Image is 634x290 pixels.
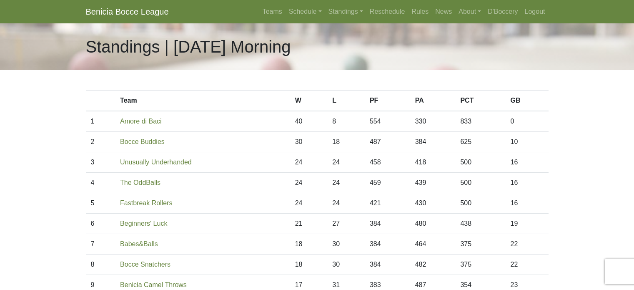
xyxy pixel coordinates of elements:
td: 430 [410,193,456,214]
a: Schedule [286,3,325,20]
a: Benicia Camel Throws [120,281,187,288]
td: 5 [86,193,115,214]
a: Standings [325,3,366,20]
th: PF [365,91,410,111]
td: 16 [506,152,549,173]
td: 10 [506,132,549,152]
td: 480 [410,214,456,234]
th: PA [410,91,456,111]
td: 24 [327,173,365,193]
td: 439 [410,173,456,193]
td: 27 [327,214,365,234]
td: 16 [506,193,549,214]
a: Rules [408,3,432,20]
td: 22 [506,234,549,255]
th: L [327,91,365,111]
td: 24 [327,152,365,173]
a: The OddBalls [120,179,160,186]
td: 384 [365,234,410,255]
td: 375 [455,234,505,255]
td: 375 [455,255,505,275]
h1: Standings | [DATE] Morning [86,37,291,57]
td: 459 [365,173,410,193]
td: 8 [327,111,365,132]
td: 554 [365,111,410,132]
td: 458 [365,152,410,173]
td: 30 [327,234,365,255]
td: 464 [410,234,456,255]
td: 500 [455,193,505,214]
td: 30 [290,132,328,152]
td: 500 [455,173,505,193]
a: About [455,3,484,20]
td: 833 [455,111,505,132]
td: 16 [506,173,549,193]
td: 3 [86,152,115,173]
a: Fastbreak Rollers [120,199,172,207]
td: 482 [410,255,456,275]
th: W [290,91,328,111]
td: 19 [506,214,549,234]
td: 4 [86,173,115,193]
td: 0 [506,111,549,132]
td: 18 [327,132,365,152]
td: 8 [86,255,115,275]
a: Unusually Underhanded [120,159,192,166]
a: Logout [521,3,549,20]
a: Babes&Balls [120,240,158,247]
td: 384 [365,255,410,275]
td: 1 [86,111,115,132]
td: 500 [455,152,505,173]
td: 30 [327,255,365,275]
th: GB [506,91,549,111]
td: 2 [86,132,115,152]
td: 18 [290,234,328,255]
td: 384 [365,214,410,234]
a: Teams [259,3,286,20]
th: Team [115,91,290,111]
a: Benicia Bocce League [86,3,169,20]
td: 40 [290,111,328,132]
td: 487 [365,132,410,152]
td: 24 [290,193,328,214]
td: 6 [86,214,115,234]
td: 438 [455,214,505,234]
a: News [432,3,455,20]
td: 384 [410,132,456,152]
td: 24 [290,173,328,193]
th: PCT [455,91,505,111]
td: 21 [290,214,328,234]
td: 24 [327,193,365,214]
a: D'Boccery [484,3,521,20]
td: 24 [290,152,328,173]
td: 330 [410,111,456,132]
a: Reschedule [366,3,408,20]
a: Bocce Buddies [120,138,165,145]
a: Beginners' Luck [120,220,167,227]
a: Amore di Baci [120,118,162,125]
td: 18 [290,255,328,275]
td: 625 [455,132,505,152]
a: Bocce Snatchers [120,261,170,268]
td: 421 [365,193,410,214]
td: 7 [86,234,115,255]
td: 22 [506,255,549,275]
td: 418 [410,152,456,173]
